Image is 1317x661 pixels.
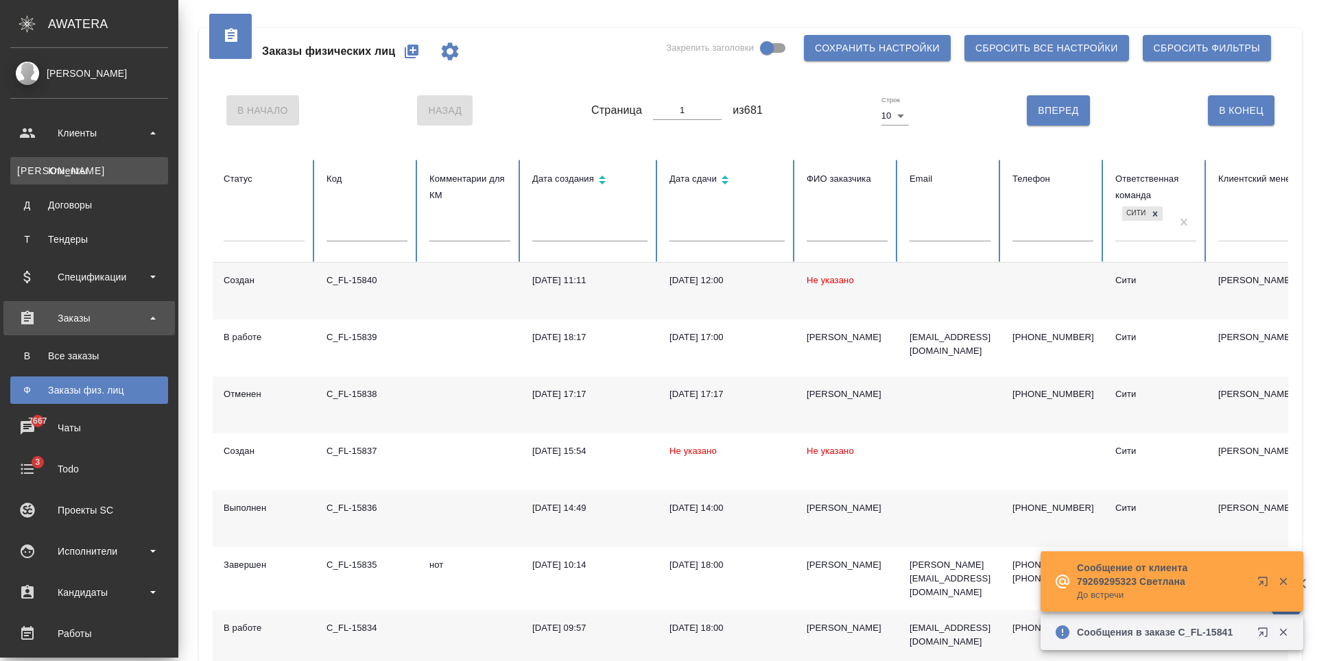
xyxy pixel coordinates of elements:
[532,621,648,635] div: [DATE] 09:57
[807,171,888,187] div: ФИО заказчика
[17,349,161,363] div: Все заказы
[975,40,1118,57] span: Сбросить все настройки
[1249,618,1282,651] button: Открыть в новой вкладке
[327,501,407,515] div: C_FL-15836
[17,164,161,178] div: Клиенты
[666,41,754,55] span: Закрепить заголовки
[262,43,395,60] span: Заказы физических лиц
[224,444,305,458] div: Создан
[10,191,168,219] a: ДДоговоры
[532,330,648,344] div: [DATE] 18:17
[910,558,990,599] p: [PERSON_NAME][EMAIL_ADDRESS][DOMAIN_NAME]
[327,558,407,572] div: C_FL-15835
[669,446,717,456] span: Не указано
[27,455,48,469] span: 3
[910,171,990,187] div: Email
[1012,621,1093,635] p: [PHONE_NUMBER]
[532,558,648,572] div: [DATE] 10:14
[669,171,785,191] div: Сортировка
[1115,330,1196,344] div: Сити
[10,623,168,644] div: Работы
[10,123,168,143] div: Клиенты
[910,330,990,358] p: [EMAIL_ADDRESS][DOMAIN_NAME]
[1219,102,1263,119] span: В Конец
[10,267,168,287] div: Спецификации
[20,414,55,428] span: 7667
[17,232,161,246] div: Тендеры
[881,97,900,104] label: Строк
[1249,568,1282,601] button: Открыть в новой вкладке
[10,459,168,479] div: Todo
[48,10,178,38] div: AWATERA
[224,171,305,187] div: Статус
[3,493,175,527] a: Проекты SC
[532,444,648,458] div: [DATE] 15:54
[532,274,648,287] div: [DATE] 11:11
[1115,274,1196,287] div: Сити
[669,330,785,344] div: [DATE] 17:00
[429,558,510,572] p: нот
[807,621,888,635] div: [PERSON_NAME]
[224,501,305,515] div: Выполнен
[3,411,175,445] a: 7667Чаты
[429,171,510,204] div: Комментарии для КМ
[224,621,305,635] div: В работе
[10,376,168,404] a: ФЗаказы физ. лиц
[17,198,161,212] div: Договоры
[10,342,168,370] a: ВВсе заказы
[224,387,305,401] div: Отменен
[1012,558,1093,586] p: [PHONE_NUMBER], [PHONE_NUMBER]
[1115,501,1196,515] div: Сити
[591,102,642,119] span: Страница
[1269,575,1297,588] button: Закрыть
[1077,625,1248,639] p: Сообщения в заказе C_FL-15841
[807,501,888,515] div: [PERSON_NAME]
[1012,330,1093,344] p: [PHONE_NUMBER]
[532,171,648,191] div: Сортировка
[1269,626,1297,638] button: Закрыть
[815,40,940,57] span: Сохранить настройки
[532,387,648,401] div: [DATE] 17:17
[1115,444,1196,458] div: Сити
[807,387,888,401] div: [PERSON_NAME]
[395,35,428,68] button: Создать
[669,621,785,635] div: [DATE] 18:00
[10,308,168,328] div: Заказы
[910,621,990,649] p: [EMAIL_ADDRESS][DOMAIN_NAME]
[327,171,407,187] div: Код
[807,330,888,344] div: [PERSON_NAME]
[10,66,168,81] div: [PERSON_NAME]
[1208,95,1274,125] button: В Конец
[1027,95,1089,125] button: Вперед
[669,387,785,401] div: [DATE] 17:17
[1122,206,1148,221] div: Сити
[10,582,168,603] div: Кандидаты
[1143,35,1271,61] button: Сбросить фильтры
[532,501,648,515] div: [DATE] 14:49
[1077,588,1248,602] p: До встречи
[224,274,305,287] div: Создан
[327,444,407,458] div: C_FL-15837
[669,558,785,572] div: [DATE] 18:00
[1012,387,1093,401] p: [PHONE_NUMBER]
[224,558,305,572] div: Завершен
[881,106,909,125] div: 10
[669,501,785,515] div: [DATE] 14:00
[10,541,168,562] div: Исполнители
[327,387,407,401] div: C_FL-15838
[327,621,407,635] div: C_FL-15834
[224,330,305,344] div: В работе
[1012,171,1093,187] div: Телефон
[1038,102,1078,119] span: Вперед
[804,35,951,61] button: Сохранить настройки
[669,274,785,287] div: [DATE] 12:00
[1115,171,1196,204] div: Ответственная команда
[807,446,854,456] span: Не указано
[10,157,168,184] a: [PERSON_NAME]Клиенты
[807,558,888,572] div: [PERSON_NAME]
[1012,501,1093,515] p: [PHONE_NUMBER]
[964,35,1129,61] button: Сбросить все настройки
[3,452,175,486] a: 3Todo
[1077,561,1248,588] p: Сообщение от клиента 79269295323 Светлана
[10,418,168,438] div: Чаты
